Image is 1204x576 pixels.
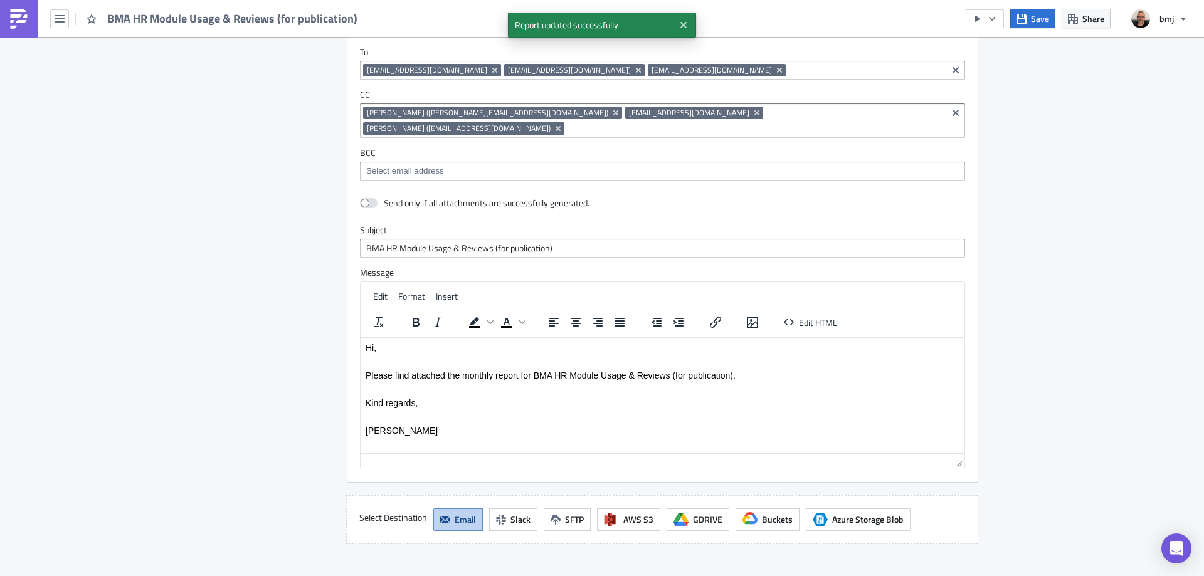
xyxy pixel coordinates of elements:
[1010,9,1055,28] button: Save
[398,290,425,303] span: Format
[1159,12,1174,25] span: bmj
[367,108,608,118] span: [PERSON_NAME] ([PERSON_NAME][EMAIL_ADDRESS][DOMAIN_NAME])
[544,508,591,531] button: SFTP
[510,513,531,526] span: Slack
[832,513,904,526] span: Azure Storage Blob
[405,313,426,331] button: Bold
[367,123,551,134] span: [PERSON_NAME] ([EMAIL_ADDRESS][DOMAIN_NAME])
[455,513,476,526] span: Email
[774,64,786,76] button: Remove Tag
[360,89,965,100] label: CC
[629,108,749,118] span: [EMAIL_ADDRESS][DOMAIN_NAME]
[623,513,653,526] span: AWS S3
[565,313,586,331] button: Align center
[806,508,911,531] button: Azure Storage BlobAzure Storage Blob
[464,313,495,331] div: Background color
[799,315,837,328] span: Edit HTML
[646,313,667,331] button: Decrease indent
[543,313,564,331] button: Align left
[736,508,800,531] button: Buckets
[674,16,693,34] button: Close
[553,122,564,135] button: Remove Tag
[367,65,487,75] span: [EMAIL_ADDRESS][DOMAIN_NAME]
[363,165,961,177] input: Select em ail add ress
[1082,12,1104,25] span: Share
[667,508,729,531] button: GDRIVE
[360,147,965,159] label: BCC
[762,513,793,526] span: Buckets
[587,313,608,331] button: Align right
[633,64,645,76] button: Remove Tag
[361,338,964,453] iframe: Rich Text Area
[360,267,965,278] label: Message
[433,508,483,531] button: Email
[360,224,965,236] label: Subject
[436,290,458,303] span: Insert
[1124,5,1195,33] button: bmj
[565,513,584,526] span: SFTP
[384,197,589,209] div: Send only if all attachments are successfully generated.
[742,313,763,331] button: Insert/edit image
[508,65,631,75] span: [EMAIL_ADDRESS][DOMAIN_NAME]]
[490,64,501,76] button: Remove Tag
[496,313,527,331] div: Text color
[611,107,622,119] button: Remove Tag
[359,508,427,527] label: Select Destination
[951,454,964,469] div: Resize
[489,508,537,531] button: Slack
[1062,9,1111,28] button: Share
[705,313,726,331] button: Insert/edit link
[813,512,828,527] span: Azure Storage Blob
[609,313,630,331] button: Justify
[752,107,763,119] button: Remove Tag
[107,11,359,26] span: BMA HR Module Usage & Reviews (for publication)
[693,513,722,526] span: GDRIVE
[9,9,29,29] img: PushMetrics
[1130,8,1151,29] img: Avatar
[508,13,674,38] span: Report updated successfully
[373,290,388,303] span: Edit
[427,313,448,331] button: Italic
[1031,12,1049,25] span: Save
[948,63,963,78] button: Clear selected items
[1161,533,1191,563] div: Open Intercom Messenger
[948,105,963,120] button: Clear selected items
[668,313,689,331] button: Increase indent
[652,65,772,75] span: [EMAIL_ADDRESS][DOMAIN_NAME]
[360,46,965,58] label: To
[368,313,389,331] button: Clear formatting
[597,508,660,531] button: AWS S3
[779,313,842,331] button: Edit HTML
